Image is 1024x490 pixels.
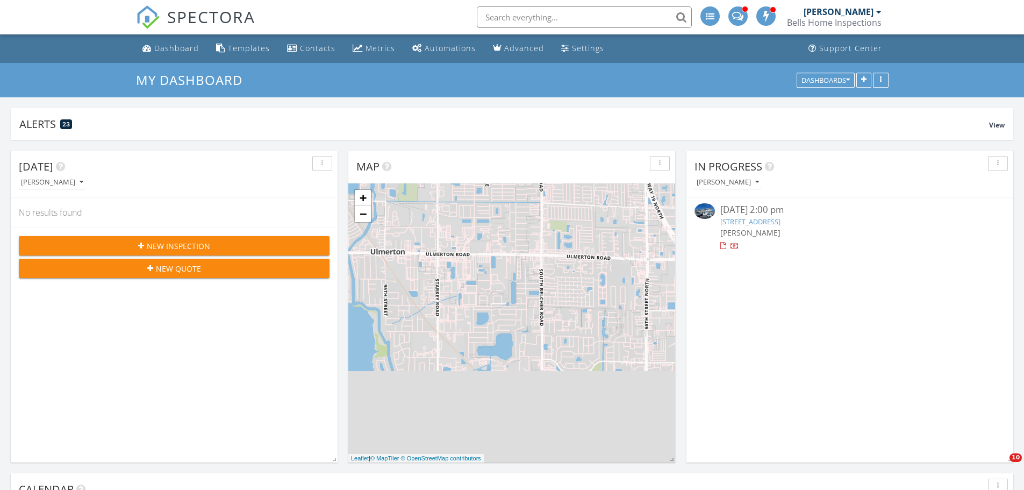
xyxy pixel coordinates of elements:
button: [PERSON_NAME] [694,175,761,190]
span: In Progress [694,159,762,174]
div: Support Center [819,43,882,53]
a: [STREET_ADDRESS] [720,217,780,226]
a: Advanced [489,39,548,59]
button: New Quote [19,259,330,278]
div: Alerts [19,117,989,131]
a: [DATE] 2:00 pm [STREET_ADDRESS] [PERSON_NAME] [694,203,1005,251]
div: | [348,454,484,463]
div: [PERSON_NAME] [697,179,759,186]
span: New Inspection [147,240,210,252]
button: [PERSON_NAME] [19,175,85,190]
div: [DATE] 2:00 pm [720,203,979,217]
img: 9531694%2Fcover_photos%2FcYeA4kggntmQ6qtT4KNc%2Fsmall.jpg [694,203,715,219]
span: New Quote [156,263,201,274]
span: 10 [1009,453,1022,462]
span: SPECTORA [167,5,255,28]
span: [PERSON_NAME] [720,228,780,238]
div: No results found [11,198,338,227]
span: Map [356,159,379,174]
div: Dashboard [154,43,199,53]
div: [PERSON_NAME] [804,6,873,17]
a: Settings [557,39,608,59]
div: Contacts [300,43,335,53]
button: Dashboards [797,73,855,88]
a: Templates [212,39,274,59]
a: Contacts [283,39,340,59]
a: Support Center [804,39,886,59]
div: Settings [572,43,604,53]
a: My Dashboard [136,71,252,89]
div: [PERSON_NAME] [21,179,83,186]
div: Bells Home Inspections [787,17,882,28]
iframe: Intercom live chat [987,453,1013,479]
div: Advanced [504,43,544,53]
a: SPECTORA [136,15,255,37]
a: © OpenStreetMap contributors [401,455,481,461]
a: Zoom out [355,206,371,222]
div: Metrics [366,43,395,53]
div: Templates [228,43,270,53]
a: Metrics [348,39,399,59]
span: View [989,120,1005,130]
div: Dashboards [801,76,850,84]
a: © MapTiler [370,455,399,461]
div: Automations [425,43,476,53]
a: Dashboard [138,39,203,59]
span: 23 [62,120,70,128]
img: The Best Home Inspection Software - Spectora [136,5,160,29]
span: [DATE] [19,159,53,174]
a: Leaflet [351,455,369,461]
a: Zoom in [355,190,371,206]
input: Search everything... [477,6,692,28]
button: New Inspection [19,236,330,255]
a: Automations (Advanced) [408,39,480,59]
